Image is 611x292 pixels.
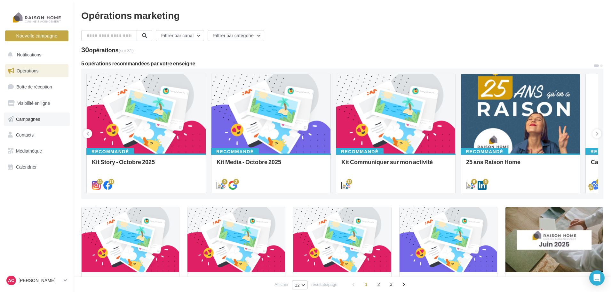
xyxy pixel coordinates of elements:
[274,281,289,288] span: Afficher
[4,64,70,78] a: Opérations
[81,10,603,20] div: Opérations marketing
[211,148,259,155] div: Recommandé
[217,159,325,171] div: Kit Media - Octobre 2025
[222,179,227,185] div: 9
[361,279,371,289] span: 1
[17,68,38,73] span: Opérations
[8,277,14,284] span: AC
[81,61,593,66] div: 5 opérations recommandées par votre enseigne
[16,164,37,170] span: Calendrier
[17,52,41,57] span: Notifications
[16,116,40,121] span: Campagnes
[5,274,68,287] a: AC [PERSON_NAME]
[89,47,133,53] div: opérations
[374,279,384,289] span: 2
[341,159,450,171] div: Kit Communiquer sur mon activité
[156,30,204,41] button: Filtrer par canal
[86,148,134,155] div: Recommandé
[386,279,396,289] span: 3
[97,179,103,185] div: 11
[92,159,201,171] div: Kit Story - Octobre 2025
[466,159,575,171] div: 25 ans Raison Home
[5,30,68,41] button: Nouvelle campagne
[471,179,477,185] div: 6
[295,282,300,288] span: 12
[461,148,508,155] div: Recommandé
[4,160,70,174] a: Calendrier
[233,179,239,185] div: 2
[4,144,70,158] a: Médiathèque
[119,48,134,53] span: (sur 31)
[589,270,605,286] div: Open Intercom Messenger
[4,96,70,110] a: Visibilité en ligne
[16,148,42,154] span: Médiathèque
[292,280,308,289] button: 12
[208,30,264,41] button: Filtrer par catégorie
[4,113,70,126] a: Campagnes
[596,179,602,185] div: 3
[336,148,384,155] div: Recommandé
[17,100,50,106] span: Visibilité en ligne
[81,46,134,53] div: 30
[4,128,70,142] a: Contacts
[346,179,352,185] div: 12
[16,132,34,138] span: Contacts
[16,84,52,89] span: Boîte de réception
[311,281,337,288] span: résultats/page
[108,179,114,185] div: 11
[4,48,67,62] button: Notifications
[4,80,70,94] a: Boîte de réception
[483,179,488,185] div: 6
[19,277,61,284] p: [PERSON_NAME]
